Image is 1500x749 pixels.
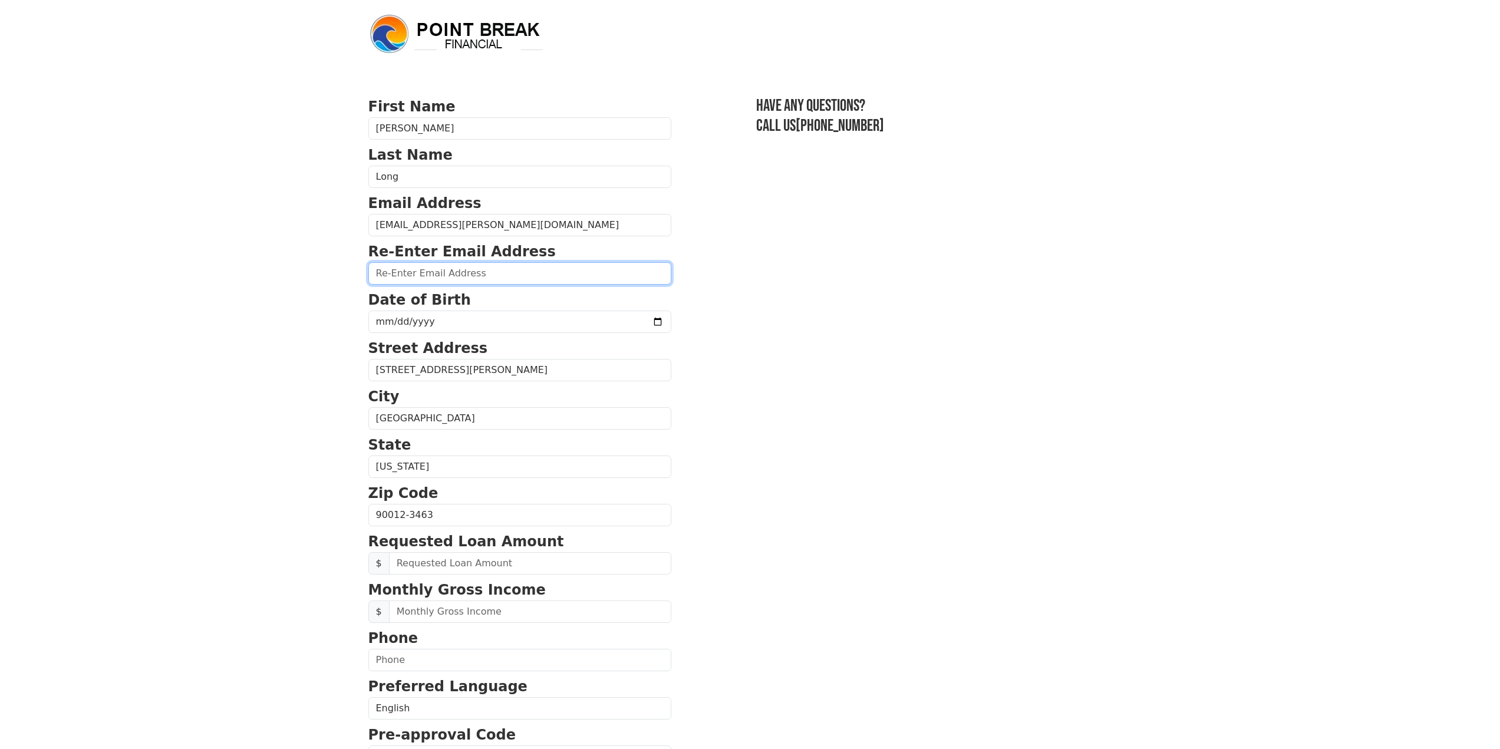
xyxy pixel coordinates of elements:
[368,262,671,285] input: Re-Enter Email Address
[368,630,418,646] strong: Phone
[368,485,439,501] strong: Zip Code
[368,243,556,260] strong: Re-Enter Email Address
[368,13,545,55] img: logo.png
[389,600,671,623] input: Monthly Gross Income
[368,504,671,526] input: Zip Code
[368,147,453,163] strong: Last Name
[368,533,564,550] strong: Requested Loan Amount
[368,552,390,575] span: $
[368,292,471,308] strong: Date of Birth
[368,98,456,115] strong: First Name
[756,96,1132,116] h3: Have any questions?
[368,727,516,743] strong: Pre-approval Code
[368,678,528,695] strong: Preferred Language
[389,552,671,575] input: Requested Loan Amount
[368,340,488,357] strong: Street Address
[368,117,671,140] input: First Name
[368,649,671,671] input: Phone
[368,214,671,236] input: Email Address
[796,116,884,136] a: [PHONE_NUMBER]
[368,166,671,188] input: Last Name
[368,437,411,453] strong: State
[368,359,671,381] input: Street Address
[368,579,671,600] p: Monthly Gross Income
[368,388,400,405] strong: City
[756,116,1132,136] h3: Call us
[368,407,671,430] input: City
[368,195,482,212] strong: Email Address
[368,600,390,623] span: $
